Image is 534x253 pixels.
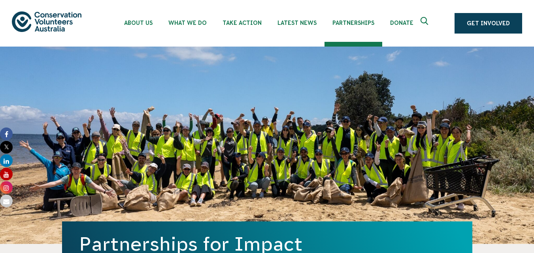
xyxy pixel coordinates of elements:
[277,20,317,26] span: Latest News
[12,11,81,32] img: logo.svg
[223,20,262,26] span: Take Action
[455,13,522,34] a: Get Involved
[124,20,153,26] span: About Us
[416,14,435,33] button: Expand search box Close search box
[421,17,430,30] span: Expand search box
[168,20,207,26] span: What We Do
[332,20,374,26] span: Partnerships
[390,20,413,26] span: Donate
